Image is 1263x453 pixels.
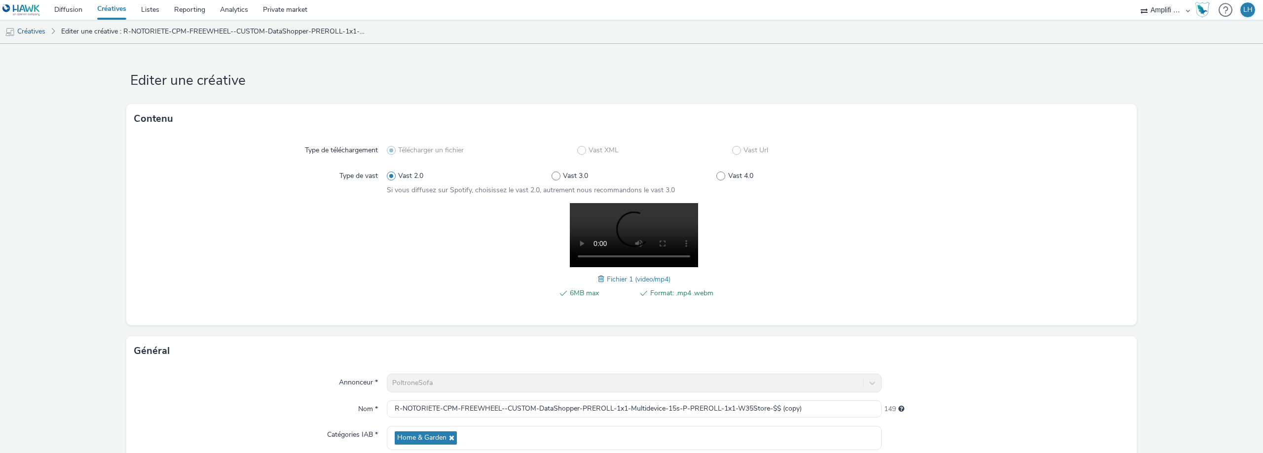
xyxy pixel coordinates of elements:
span: 149 [884,404,896,414]
h3: Général [134,344,170,358]
img: mobile [5,27,15,37]
input: Nom [387,400,882,418]
a: Editer une créative : R-NOTORIETE-CPM-FREEWHEEL--CUSTOM-DataShopper-PREROLL-1x1-Multidevice-15s-P... [56,20,372,43]
span: Fichier 1 (video/mp4) [607,275,670,284]
span: Vast XML [589,145,619,155]
span: Vast 3.0 [563,171,588,181]
div: 255 caractères maximum [898,404,904,414]
a: Hawk Academy [1195,2,1214,18]
div: LH [1243,2,1253,17]
span: 6MB max [570,287,633,299]
label: Type de téléchargement [301,141,382,155]
label: Nom * [354,400,382,414]
span: Home & Garden [397,434,446,442]
img: undefined Logo [2,4,40,16]
span: Vast Url [743,145,768,155]
label: Type de vast [335,167,382,181]
span: Format: .mp4 .webm [650,287,713,299]
span: Vast 2.0 [398,171,423,181]
img: Hawk Academy [1195,2,1210,18]
span: Vast 4.0 [728,171,753,181]
h3: Contenu [134,111,173,126]
span: Télécharger un fichier [398,145,464,155]
label: Catégories IAB * [323,426,382,440]
h1: Editer une créative [126,71,1137,90]
span: Si vous diffusez sur Spotify, choisissez le vast 2.0, autrement nous recommandons le vast 3.0 [387,185,675,195]
label: Annonceur * [335,374,382,387]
